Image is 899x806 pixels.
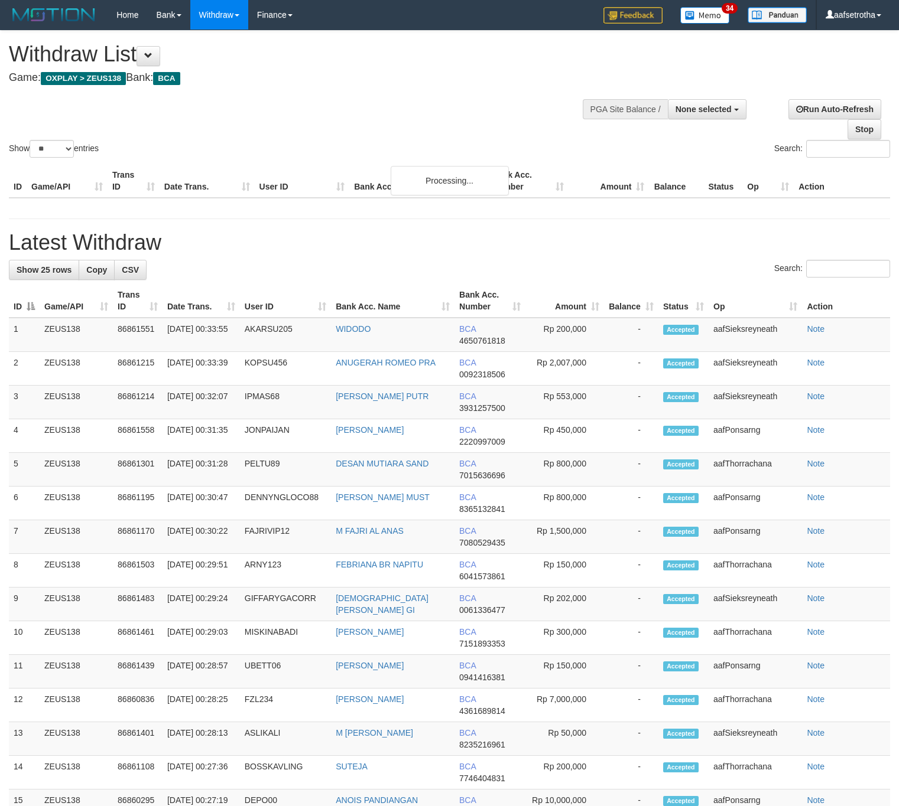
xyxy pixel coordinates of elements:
td: Rp 800,000 [525,453,604,487]
td: UBETT06 [240,655,331,688]
td: ZEUS138 [40,487,113,520]
td: ZEUS138 [40,453,113,487]
td: ASLIKALI [240,722,331,756]
th: Bank Acc. Number [488,164,569,198]
span: Copy 4361689814 to clipboard [459,706,505,716]
td: Rp 50,000 [525,722,604,756]
td: - [604,352,658,386]
td: - [604,520,658,554]
td: 86861461 [113,621,163,655]
th: Bank Acc. Name: activate to sort column ascending [331,284,455,318]
th: Action [794,164,890,198]
td: - [604,655,658,688]
span: Accepted [663,729,699,739]
td: aafThorrachana [709,756,802,789]
a: [PERSON_NAME] MUST [336,492,430,502]
a: Note [807,627,825,637]
div: PGA Site Balance / [583,99,668,119]
span: Copy 0941416381 to clipboard [459,673,505,682]
td: 86861483 [113,588,163,621]
span: Accepted [663,695,699,705]
td: Rp 300,000 [525,621,604,655]
span: Copy 7746404831 to clipboard [459,774,505,783]
a: Note [807,459,825,468]
label: Search: [774,140,890,158]
th: Bank Acc. Name [349,164,487,198]
td: aafPonsarng [709,487,802,520]
a: Note [807,661,825,670]
td: ZEUS138 [40,386,113,419]
th: User ID: activate to sort column ascending [240,284,331,318]
span: CSV [122,265,139,275]
a: [PERSON_NAME] [336,694,404,704]
th: Status [703,164,742,198]
a: Note [807,560,825,569]
td: [DATE] 00:30:47 [163,487,240,520]
td: 86861401 [113,722,163,756]
td: ZEUS138 [40,655,113,688]
a: CSV [114,260,147,280]
td: FAJRIVIP12 [240,520,331,554]
td: [DATE] 00:32:07 [163,386,240,419]
td: Rp 150,000 [525,554,604,588]
td: 86861301 [113,453,163,487]
td: IPMAS68 [240,386,331,419]
span: Accepted [663,560,699,570]
a: [PERSON_NAME] [336,425,404,435]
th: Balance [649,164,703,198]
td: [DATE] 00:27:36 [163,756,240,789]
td: ZEUS138 [40,722,113,756]
h1: Latest Withdraw [9,231,890,254]
td: ZEUS138 [40,621,113,655]
span: Copy 8235216961 to clipboard [459,740,505,749]
th: Op: activate to sort column ascending [709,284,802,318]
td: AKARSU205 [240,318,331,352]
img: panduan.png [748,7,807,23]
span: Accepted [663,796,699,806]
th: Action [802,284,890,318]
span: Copy [86,265,107,275]
td: [DATE] 00:28:13 [163,722,240,756]
span: Copy 3931257500 to clipboard [459,403,505,413]
td: FZL234 [240,688,331,722]
span: Accepted [663,628,699,638]
td: ZEUS138 [40,419,113,453]
span: BCA [459,694,476,704]
td: MISKINABADI [240,621,331,655]
a: FEBRIANA BR NAPITU [336,560,423,569]
td: aafThorrachana [709,554,802,588]
td: ZEUS138 [40,520,113,554]
span: Copy 2220997009 to clipboard [459,437,505,446]
td: - [604,554,658,588]
span: BCA [459,358,476,367]
td: ZEUS138 [40,554,113,588]
td: Rp 200,000 [525,318,604,352]
span: Copy 7015636696 to clipboard [459,471,505,480]
a: Note [807,425,825,435]
span: Copy 0092318506 to clipboard [459,370,505,379]
span: None selected [676,105,732,114]
input: Search: [806,260,890,278]
td: aafThorrachana [709,453,802,487]
span: Copy 7080529435 to clipboard [459,538,505,547]
div: Processing... [391,166,509,195]
span: BCA [459,728,476,738]
td: Rp 7,000,000 [525,688,604,722]
td: 4 [9,419,40,453]
td: aafPonsarng [709,419,802,453]
span: BCA [459,492,476,502]
td: ZEUS138 [40,318,113,352]
a: Note [807,358,825,367]
label: Search: [774,260,890,278]
a: Run Auto-Refresh [788,99,881,119]
td: - [604,453,658,487]
img: Feedback.jpg [603,7,663,24]
td: 2 [9,352,40,386]
a: ANOIS PANDIANGAN [336,795,418,805]
td: ZEUS138 [40,756,113,789]
a: Note [807,526,825,536]
span: BCA [459,459,476,468]
span: Show 25 rows [17,265,72,275]
td: Rp 150,000 [525,655,604,688]
td: BOSSKAVLING [240,756,331,789]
